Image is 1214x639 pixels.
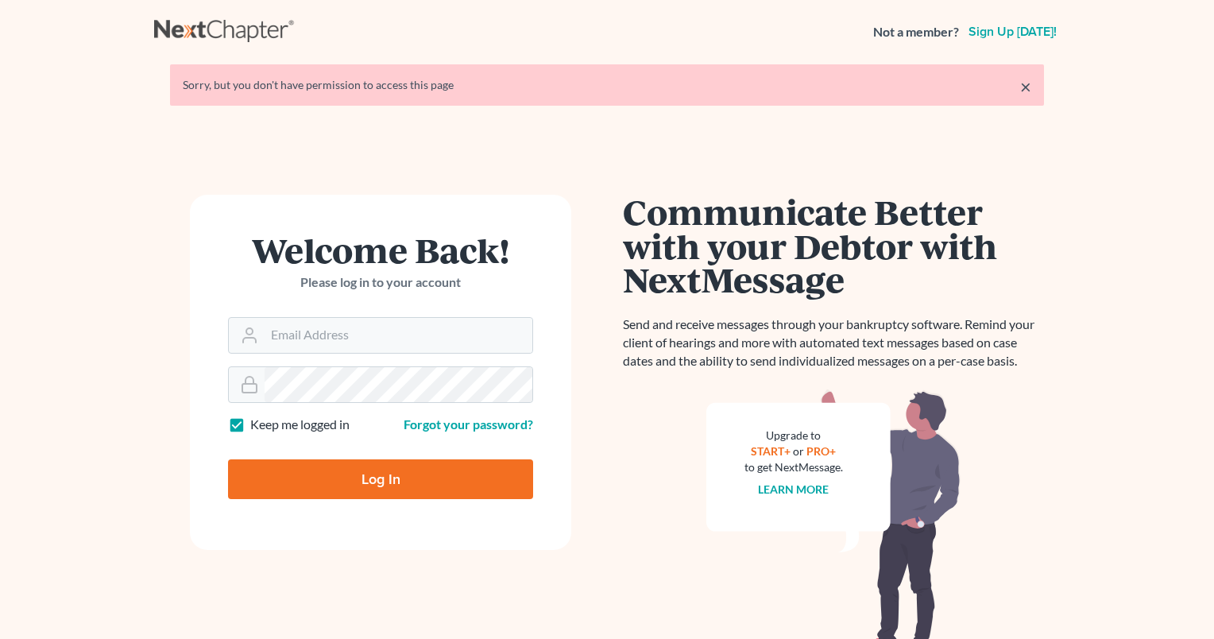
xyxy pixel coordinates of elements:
[228,273,533,292] p: Please log in to your account
[759,482,829,496] a: Learn more
[404,416,533,432] a: Forgot your password?
[965,25,1060,38] a: Sign up [DATE]!
[744,428,843,443] div: Upgrade to
[623,316,1044,370] p: Send and receive messages through your bankruptcy software. Remind your client of hearings and mo...
[807,444,837,458] a: PRO+
[794,444,805,458] span: or
[265,318,532,353] input: Email Address
[752,444,791,458] a: START+
[183,77,1031,93] div: Sorry, but you don't have permission to access this page
[250,416,350,434] label: Keep me logged in
[228,233,533,267] h1: Welcome Back!
[228,459,533,499] input: Log In
[623,195,1044,296] h1: Communicate Better with your Debtor with NextMessage
[744,459,843,475] div: to get NextMessage.
[873,23,959,41] strong: Not a member?
[1020,77,1031,96] a: ×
